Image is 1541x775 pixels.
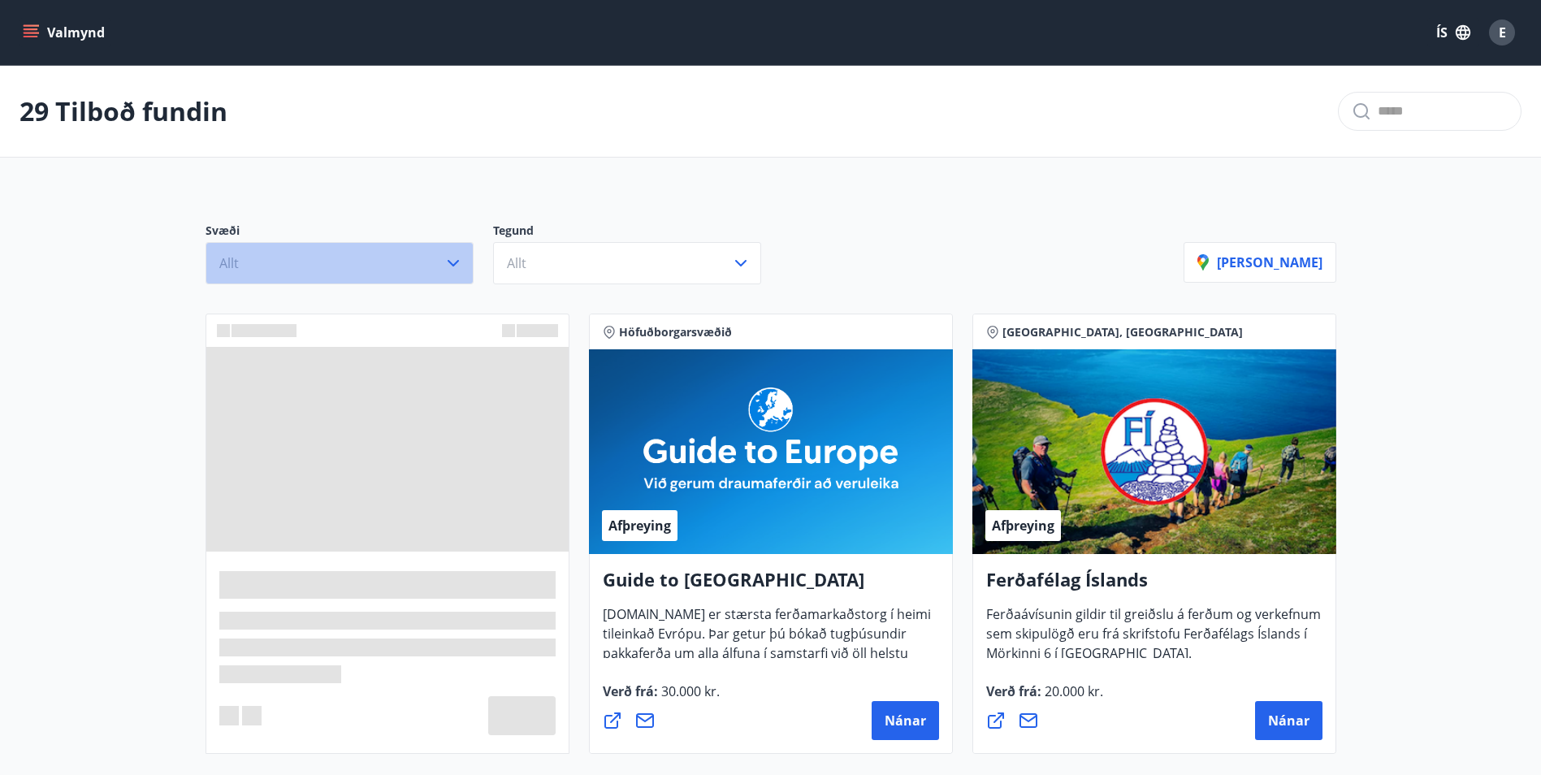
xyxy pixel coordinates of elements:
[603,682,720,713] span: Verð frá :
[1255,701,1322,740] button: Nánar
[986,567,1322,604] h4: Ferðafélag Íslands
[986,682,1103,713] span: Verð frá :
[1499,24,1506,41] span: E
[986,605,1321,675] span: Ferðaávísunin gildir til greiðslu á ferðum og verkefnum sem skipulögð eru frá skrifstofu Ferðafél...
[1483,13,1522,52] button: E
[493,223,781,242] p: Tegund
[603,567,939,604] h4: Guide to [GEOGRAPHIC_DATA]
[19,93,227,129] p: 29 Tilboð fundin
[1002,324,1243,340] span: [GEOGRAPHIC_DATA], [GEOGRAPHIC_DATA]
[206,242,474,284] button: Allt
[658,682,720,700] span: 30.000 kr.
[1184,242,1336,283] button: [PERSON_NAME]
[206,223,493,242] p: Svæði
[872,701,939,740] button: Nánar
[619,324,732,340] span: Höfuðborgarsvæðið
[608,517,671,535] span: Afþreying
[1041,682,1103,700] span: 20.000 kr.
[507,254,526,272] span: Allt
[19,18,111,47] button: menu
[493,242,761,284] button: Allt
[1197,253,1322,271] p: [PERSON_NAME]
[1268,712,1309,730] span: Nánar
[885,712,926,730] span: Nánar
[219,254,239,272] span: Allt
[603,605,931,714] span: [DOMAIN_NAME] er stærsta ferðamarkaðstorg í heimi tileinkað Evrópu. Þar getur þú bókað tugþúsundi...
[992,517,1054,535] span: Afþreying
[1427,18,1479,47] button: ÍS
